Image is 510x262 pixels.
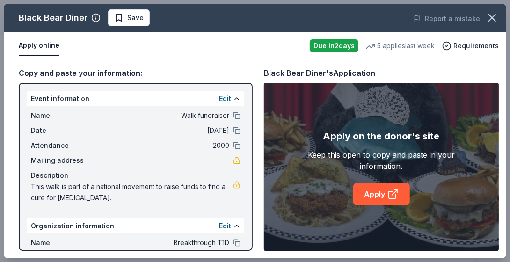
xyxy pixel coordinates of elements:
[219,93,231,104] button: Edit
[19,67,253,79] div: Copy and paste your information:
[453,40,499,51] span: Requirements
[31,181,233,204] span: This walk is part of a national movement to raise funds to find a cure for [MEDICAL_DATA].
[94,140,229,151] span: 2000
[31,170,240,181] div: Description
[323,129,440,144] div: Apply on the donor's site
[366,40,435,51] div: 5 applies last week
[19,10,87,25] div: Black Bear Diner
[94,110,229,121] span: Walk fundraiser
[19,36,59,56] button: Apply online
[219,220,231,232] button: Edit
[287,149,475,172] div: Keep this open to copy and paste in your information.
[27,218,244,233] div: Organization information
[108,9,150,26] button: Save
[31,110,94,121] span: Name
[31,140,94,151] span: Attendance
[94,125,229,136] span: [DATE]
[94,237,229,248] span: Breakthrough T1D
[414,13,480,24] button: Report a mistake
[31,125,94,136] span: Date
[353,183,410,205] a: Apply
[310,39,358,52] div: Due in 2 days
[127,12,144,23] span: Save
[31,155,94,166] span: Mailing address
[442,40,499,51] button: Requirements
[31,237,94,248] span: Name
[264,67,375,79] div: Black Bear Diner's Application
[27,91,244,106] div: Event information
